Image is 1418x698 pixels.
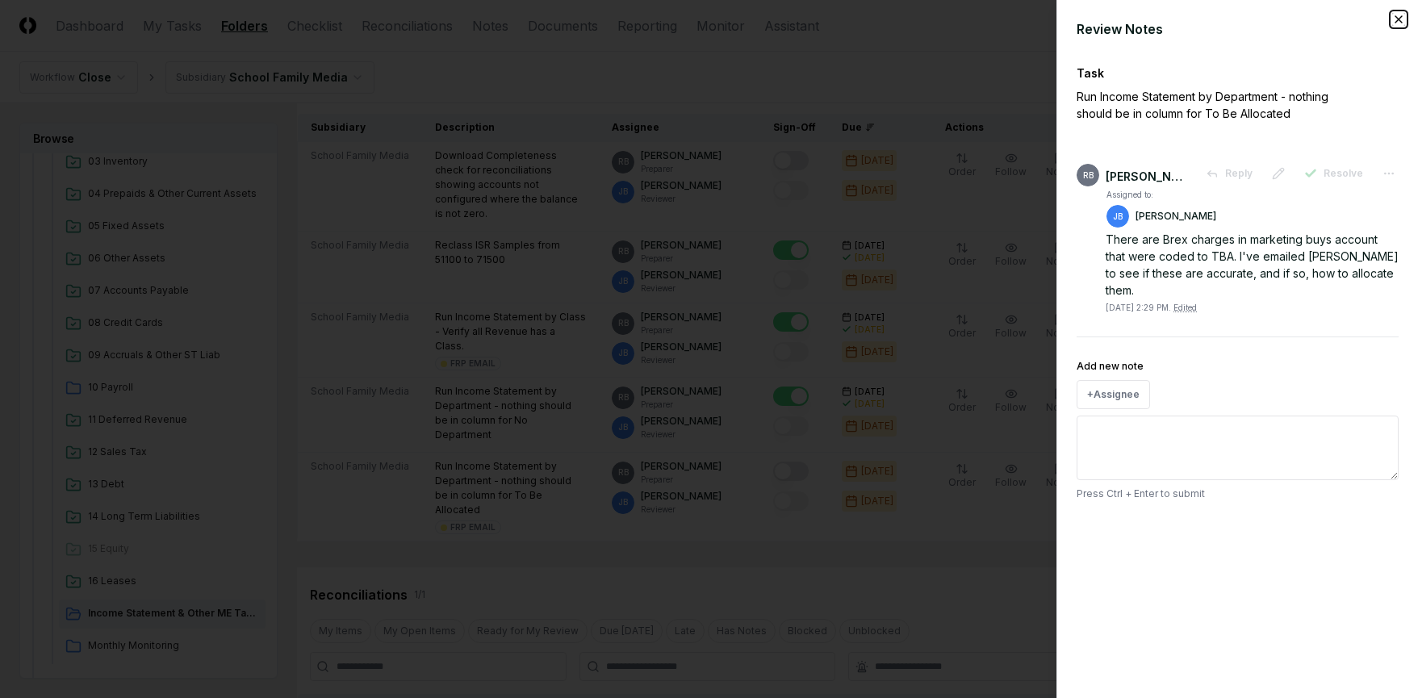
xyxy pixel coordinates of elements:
span: JB [1113,211,1123,223]
span: Resolve [1324,166,1363,181]
div: Review Notes [1077,19,1399,39]
div: [PERSON_NAME] [1106,168,1186,185]
div: Task [1077,65,1399,82]
div: [DATE] 2:29 PM . [1106,302,1197,314]
span: Edited [1173,303,1197,312]
p: [PERSON_NAME] [1136,209,1216,224]
button: Reply [1196,159,1262,188]
span: RB [1083,169,1094,182]
button: +Assignee [1077,380,1150,409]
label: Add new note [1077,360,1144,372]
button: Resolve [1295,159,1373,188]
div: There are Brex charges in marketing buys account that were coded to TBA. I've emailed [PERSON_NAM... [1106,231,1399,299]
td: Assigned to: [1106,188,1217,202]
p: Press Ctrl + Enter to submit [1077,487,1399,501]
p: Run Income Statement by Department - nothing should be in column for To Be Allocated [1077,88,1343,122]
